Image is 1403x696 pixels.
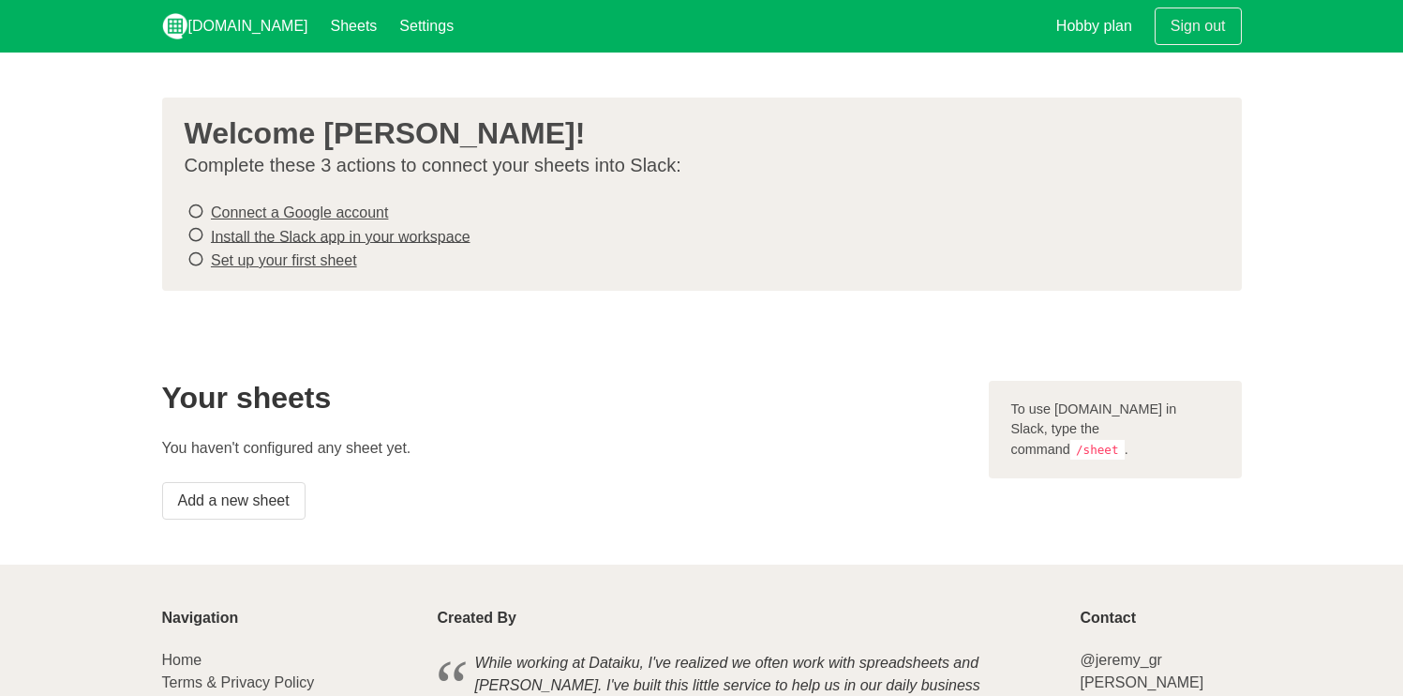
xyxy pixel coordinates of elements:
p: Contact [1080,610,1241,627]
a: Connect a Google account [211,204,388,220]
a: Terms & Privacy Policy [162,674,315,690]
a: Set up your first sheet [211,252,357,268]
h3: Welcome [PERSON_NAME]! [185,116,1204,150]
p: Navigation [162,610,415,627]
a: Sign out [1155,8,1242,45]
h2: Your sheets [162,381,966,415]
a: Add a new sheet [162,482,306,520]
img: logo_v2_white.png [162,13,188,39]
a: Install the Slack app in your workspace [211,228,470,244]
code: /sheet [1070,440,1125,460]
a: Home [162,652,202,668]
p: Created By [438,610,1058,627]
a: @jeremy_gr [1080,652,1161,668]
p: You haven't configured any sheet yet. [162,437,966,460]
p: Complete these 3 actions to connect your sheets into Slack: [185,154,1204,177]
div: To use [DOMAIN_NAME] in Slack, type the command . [989,381,1242,479]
